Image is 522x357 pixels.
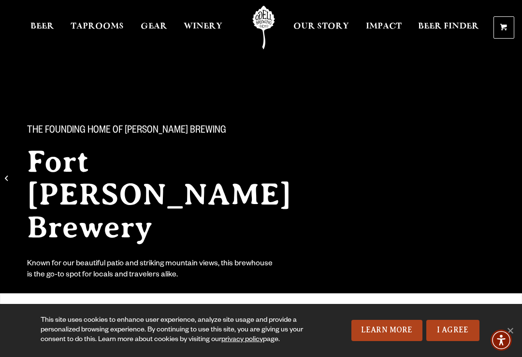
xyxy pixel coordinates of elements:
[287,6,355,49] a: Our Story
[27,145,329,244] h2: Fort [PERSON_NAME] Brewery
[491,330,512,351] div: Accessibility Menu
[418,23,479,30] span: Beer Finder
[366,23,402,30] span: Impact
[351,320,422,341] a: Learn More
[293,23,349,30] span: Our Story
[360,6,408,49] a: Impact
[71,23,124,30] span: Taprooms
[27,259,275,281] div: Known for our beautiful patio and striking mountain views, this brewhouse is the go-to spot for l...
[24,6,60,49] a: Beer
[141,23,167,30] span: Gear
[27,125,226,137] span: The Founding Home of [PERSON_NAME] Brewing
[41,316,325,345] div: This site uses cookies to enhance user experience, analyze site usage and provide a personalized ...
[184,23,222,30] span: Winery
[30,23,54,30] span: Beer
[134,6,174,49] a: Gear
[246,6,282,49] a: Odell Home
[64,6,130,49] a: Taprooms
[177,6,229,49] a: Winery
[221,336,263,344] a: privacy policy
[426,320,479,341] a: I Agree
[412,6,485,49] a: Beer Finder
